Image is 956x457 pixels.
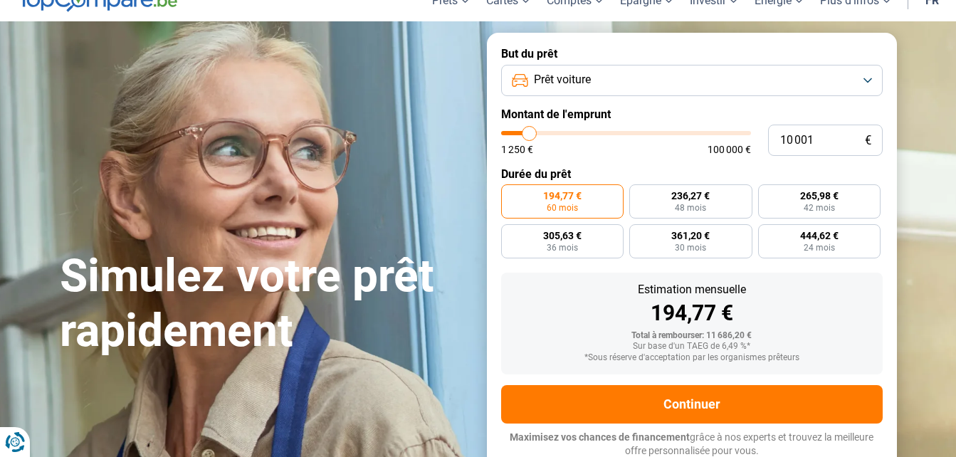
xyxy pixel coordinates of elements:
[60,249,470,359] h1: Simulez votre prêt rapidement
[513,353,871,363] div: *Sous réserve d'acceptation par les organismes prêteurs
[501,47,883,61] label: But du prêt
[547,243,578,252] span: 36 mois
[501,65,883,96] button: Prêt voiture
[501,385,883,424] button: Continuer
[513,342,871,352] div: Sur base d'un TAEG de 6,49 %*
[501,145,533,154] span: 1 250 €
[800,191,839,201] span: 265,98 €
[675,243,706,252] span: 30 mois
[534,72,591,88] span: Prêt voiture
[513,331,871,341] div: Total à rembourser: 11 686,20 €
[543,191,582,201] span: 194,77 €
[501,167,883,181] label: Durée du prêt
[804,243,835,252] span: 24 mois
[865,135,871,147] span: €
[708,145,751,154] span: 100 000 €
[513,303,871,324] div: 194,77 €
[501,107,883,121] label: Montant de l'emprunt
[547,204,578,212] span: 60 mois
[510,431,690,443] span: Maximisez vos chances de financement
[800,231,839,241] span: 444,62 €
[543,231,582,241] span: 305,63 €
[671,191,710,201] span: 236,27 €
[675,204,706,212] span: 48 mois
[804,204,835,212] span: 42 mois
[513,284,871,295] div: Estimation mensuelle
[671,231,710,241] span: 361,20 €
